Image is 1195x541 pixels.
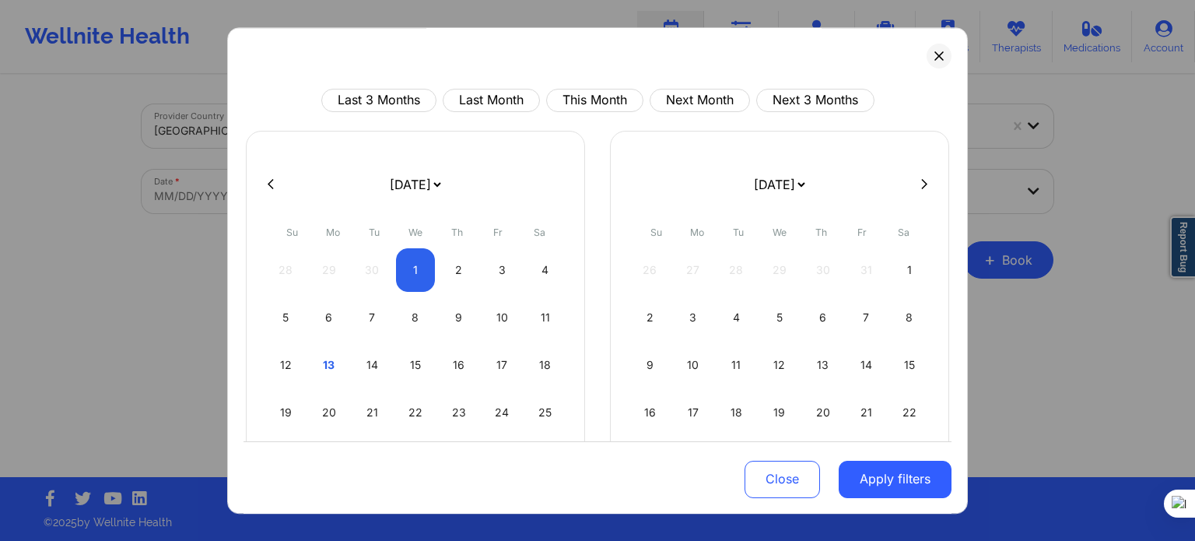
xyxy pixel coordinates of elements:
[482,248,522,292] div: Fri Oct 03 2025
[717,296,756,339] div: Tue Nov 04 2025
[846,438,886,482] div: Fri Nov 28 2025
[396,248,436,292] div: Wed Oct 01 2025
[396,391,436,434] div: Wed Oct 22 2025
[803,438,843,482] div: Thu Nov 27 2025
[898,227,909,238] abbr: Saturday
[760,343,800,387] div: Wed Nov 12 2025
[889,438,929,482] div: Sat Nov 29 2025
[630,391,670,434] div: Sun Nov 16 2025
[630,438,670,482] div: Sun Nov 23 2025
[408,227,422,238] abbr: Wednesday
[889,248,929,292] div: Sat Nov 01 2025
[482,296,522,339] div: Fri Oct 10 2025
[352,296,392,339] div: Tue Oct 07 2025
[396,343,436,387] div: Wed Oct 15 2025
[482,343,522,387] div: Fri Oct 17 2025
[803,343,843,387] div: Thu Nov 13 2025
[352,391,392,434] div: Tue Oct 21 2025
[439,296,478,339] div: Thu Oct 09 2025
[846,343,886,387] div: Fri Nov 14 2025
[846,296,886,339] div: Fri Nov 07 2025
[482,438,522,482] div: Fri Oct 31 2025
[525,343,565,387] div: Sat Oct 18 2025
[326,227,340,238] abbr: Monday
[534,227,545,238] abbr: Saturday
[451,227,463,238] abbr: Thursday
[690,227,704,238] abbr: Monday
[889,296,929,339] div: Sat Nov 08 2025
[717,391,756,434] div: Tue Nov 18 2025
[674,343,713,387] div: Mon Nov 10 2025
[815,227,827,238] abbr: Thursday
[439,248,478,292] div: Thu Oct 02 2025
[760,438,800,482] div: Wed Nov 26 2025
[396,438,436,482] div: Wed Oct 29 2025
[310,343,349,387] div: Mon Oct 13 2025
[369,227,380,238] abbr: Tuesday
[857,227,867,238] abbr: Friday
[803,296,843,339] div: Thu Nov 06 2025
[352,343,392,387] div: Tue Oct 14 2025
[439,343,478,387] div: Thu Oct 16 2025
[266,438,306,482] div: Sun Oct 26 2025
[674,296,713,339] div: Mon Nov 03 2025
[846,391,886,434] div: Fri Nov 21 2025
[803,391,843,434] div: Thu Nov 20 2025
[266,296,306,339] div: Sun Oct 05 2025
[546,89,643,112] button: This Month
[439,391,478,434] div: Thu Oct 23 2025
[889,343,929,387] div: Sat Nov 15 2025
[443,89,540,112] button: Last Month
[756,89,874,112] button: Next 3 Months
[630,296,670,339] div: Sun Nov 02 2025
[482,391,522,434] div: Fri Oct 24 2025
[630,343,670,387] div: Sun Nov 09 2025
[525,296,565,339] div: Sat Oct 11 2025
[650,89,750,112] button: Next Month
[396,296,436,339] div: Wed Oct 08 2025
[310,391,349,434] div: Mon Oct 20 2025
[745,460,820,497] button: Close
[525,248,565,292] div: Sat Oct 04 2025
[717,343,756,387] div: Tue Nov 11 2025
[525,391,565,434] div: Sat Oct 25 2025
[266,343,306,387] div: Sun Oct 12 2025
[839,460,951,497] button: Apply filters
[650,227,662,238] abbr: Sunday
[493,227,503,238] abbr: Friday
[733,227,744,238] abbr: Tuesday
[286,227,298,238] abbr: Sunday
[321,89,436,112] button: Last 3 Months
[717,438,756,482] div: Tue Nov 25 2025
[266,391,306,434] div: Sun Oct 19 2025
[760,296,800,339] div: Wed Nov 05 2025
[760,391,800,434] div: Wed Nov 19 2025
[674,438,713,482] div: Mon Nov 24 2025
[773,227,787,238] abbr: Wednesday
[310,296,349,339] div: Mon Oct 06 2025
[674,391,713,434] div: Mon Nov 17 2025
[439,438,478,482] div: Thu Oct 30 2025
[352,438,392,482] div: Tue Oct 28 2025
[889,391,929,434] div: Sat Nov 22 2025
[310,438,349,482] div: Mon Oct 27 2025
